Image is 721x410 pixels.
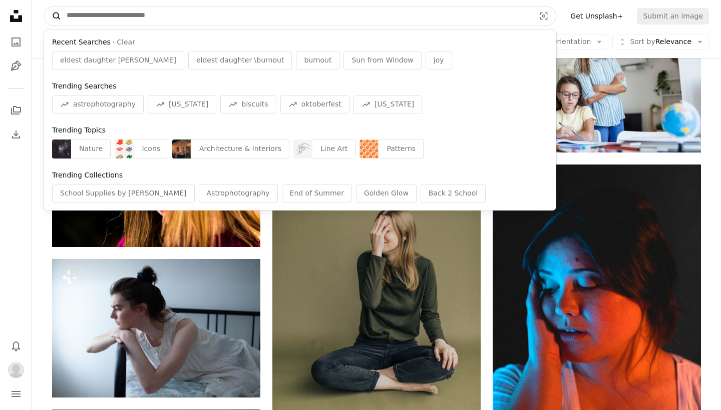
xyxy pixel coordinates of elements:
[356,184,417,202] div: Golden Glow
[6,100,26,120] a: Collections
[52,37,548,47] div: ·
[52,171,123,179] span: Trending Collections
[6,360,26,380] button: Profile
[637,8,709,24] button: Submit an image
[532,6,556,25] button: Visual search
[534,34,608,50] button: Orientation
[6,6,26,28] a: Home — Unsplash
[52,259,260,397] img: a woman in a white dress laying on a bed
[6,384,26,404] button: Menu
[71,139,111,158] div: Nature
[73,99,136,109] span: astrophotography
[551,37,591,45] span: Orientation
[282,184,352,202] div: End of Summer
[241,99,268,109] span: biscuits
[45,6,62,25] button: Search Unsplash
[134,139,168,158] div: Icons
[172,139,191,158] img: premium_photo-1686167978316-e075293442bf
[8,362,24,378] img: Avatar of user Gboyinde Adewoyin
[312,139,355,158] div: Line Art
[359,139,379,158] img: premium_vector-1726848946310-412afa011a6e
[375,99,414,109] span: [US_STATE]
[196,55,284,65] span: eldest daughter \burnout
[630,37,691,47] span: Relevance
[6,56,26,76] a: Illustrations
[44,6,556,26] form: Find visuals sitewide
[199,184,278,202] div: Astrophotography
[379,139,424,158] div: Patterns
[351,55,413,65] span: Sun from Window
[52,82,116,90] span: Trending Searches
[612,34,709,50] button: Sort byRelevance
[272,287,481,296] a: woman in black long sleeve shirt and blue denim jeans sitting on brown wooden chair
[60,55,176,65] span: eldest daughter [PERSON_NAME]
[52,323,260,332] a: a woman in a white dress laying on a bed
[115,139,134,158] img: premium_vector-1753107438975-30d50abb6869
[6,336,26,356] button: Notifications
[117,37,135,47] button: Clear
[191,139,289,158] div: Architecture & Interiors
[6,32,26,52] a: Photos
[52,184,195,202] div: School Supplies by [PERSON_NAME]
[52,37,111,47] span: Recent Searches
[293,139,312,158] img: premium_vector-1752394679026-e67b963cbd5a
[493,14,701,152] img: Child having problem with concentration while doing homework. Stressed Mother and daughter Frustr...
[493,78,701,87] a: Child having problem with concentration while doing homework. Stressed Mother and daughter Frustr...
[493,289,701,298] a: a person with the eyes closed
[6,124,26,144] a: Download History
[564,8,629,24] a: Get Unsplash+
[434,55,444,65] span: joy
[169,99,208,109] span: [US_STATE]
[301,99,341,109] span: oktoberfest
[52,139,71,158] img: photo-1758220824544-08877c5a774b
[52,126,106,134] span: Trending Topics
[630,37,655,45] span: Sort by
[304,55,331,65] span: burnout
[421,184,486,202] div: Back 2 School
